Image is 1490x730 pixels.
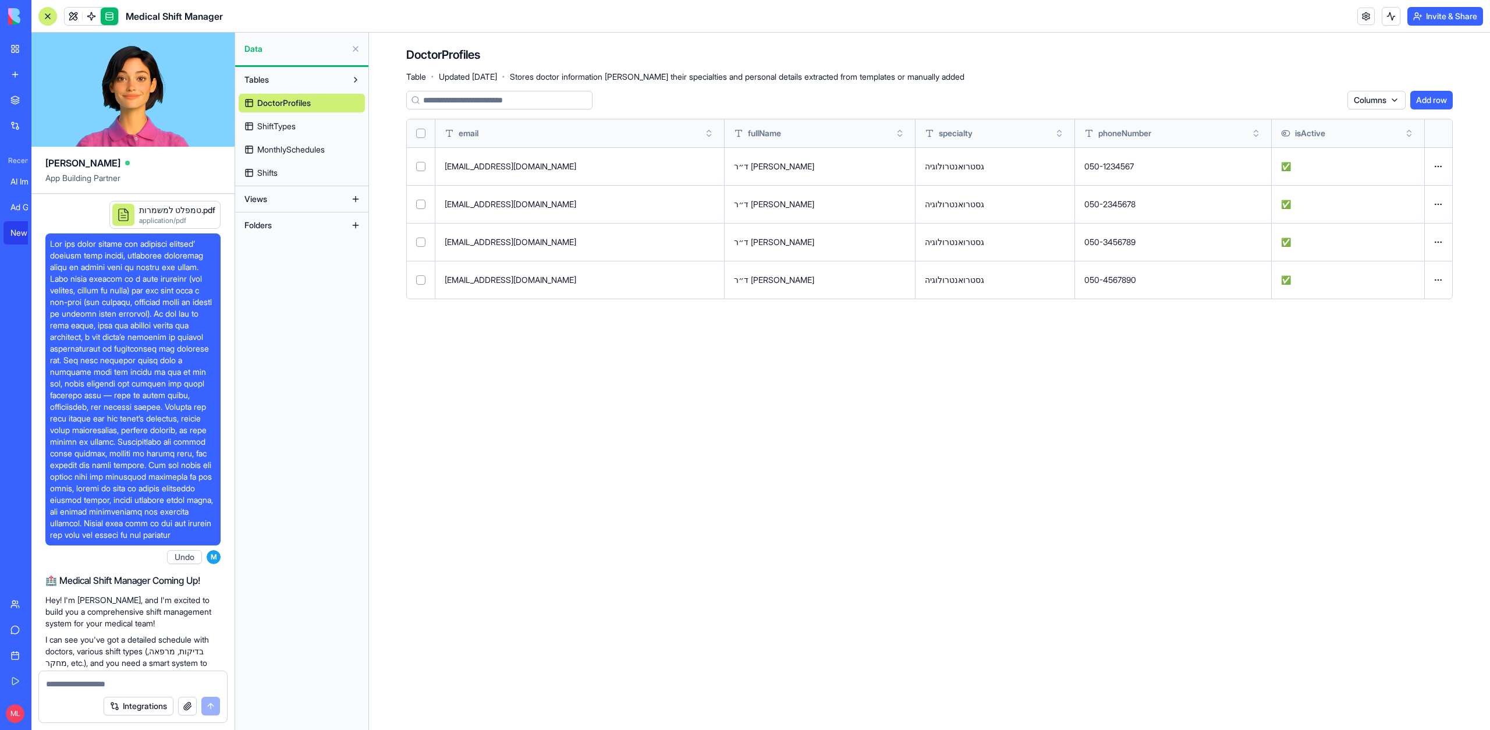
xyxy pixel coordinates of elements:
span: · [431,68,434,86]
div: טמפלט למשמרות.pdf [139,204,215,216]
p: [EMAIL_ADDRESS][DOMAIN_NAME] [445,199,715,210]
a: ShiftTypes [239,117,365,136]
span: ✅ [1281,161,1291,171]
p: [EMAIL_ADDRESS][DOMAIN_NAME] [445,161,715,172]
span: email [459,127,478,139]
span: ML [6,704,24,723]
h4: DoctorProfiles [406,47,480,63]
button: Open menu [1429,233,1448,251]
button: Toggle sort [1053,127,1065,139]
p: גסטרואנטרולוגיה [925,236,1065,248]
button: Open menu [1429,157,1448,176]
span: Recent [3,156,28,165]
span: Shifts [257,167,278,179]
span: Medical Shift Manager [126,9,223,23]
p: 050-3456789 [1084,236,1262,248]
span: Tables [244,74,269,86]
h2: 🏥 Medical Shift Manager Coming Up! [45,573,221,587]
span: [PERSON_NAME] [45,156,120,170]
a: Shifts [239,164,365,182]
span: Views [244,193,267,205]
button: Toggle sort [703,127,715,139]
span: MonthlySchedules [257,144,325,155]
span: ✅ [1281,199,1291,209]
button: Select row [416,162,425,171]
span: App Building Partner [45,172,221,193]
p: גסטרואנטרולוגיה [925,161,1065,172]
button: Undo [167,550,202,564]
a: AI Image Editor [3,170,50,193]
span: fullName [748,127,781,139]
p: 050-4567890 [1084,274,1262,286]
button: Columns [1347,91,1406,109]
p: 050-1234567 [1084,161,1262,172]
button: Invite & Share [1407,7,1483,26]
p: [EMAIL_ADDRESS][DOMAIN_NAME] [445,274,715,286]
button: Add row [1410,91,1453,109]
span: isActive [1295,127,1325,139]
span: Updated [DATE] [439,71,497,83]
span: ShiftTypes [257,121,296,132]
p: [EMAIL_ADDRESS][DOMAIN_NAME] [445,236,715,248]
div: New App [10,227,43,239]
span: Folders [244,219,272,231]
span: Stores doctor information [PERSON_NAME] their specialties and personal details extracted from tem... [510,71,964,83]
p: I can see you've got a detailed schedule with doctors, various shift types (בדיקות, מרפאה, מחקר, ... [45,634,221,704]
button: Select row [416,238,425,247]
button: Views [239,190,346,208]
button: Tables [239,70,346,89]
button: Open menu [1429,195,1448,214]
button: Select all [416,129,425,138]
span: · [502,68,505,86]
p: ד״ר [PERSON_NAME] [734,161,906,172]
button: Toggle sort [1250,127,1262,139]
button: Open menu [1429,271,1448,289]
span: DoctorProfiles [257,97,311,109]
button: Integrations [104,697,173,715]
p: ד״ר [PERSON_NAME] [734,199,906,210]
div: Ad Generation Studio [10,201,43,213]
a: New App [3,221,50,244]
p: ד״ר [PERSON_NAME] [734,274,906,286]
span: Data [244,43,346,55]
span: M [207,550,221,564]
p: גסטרואנטרולוגיה [925,274,1065,286]
span: specialty [939,127,973,139]
p: ד״ר [PERSON_NAME] [734,236,906,248]
span: phoneNumber [1098,127,1151,139]
div: application/pdf [139,216,215,225]
img: logo [8,8,80,24]
a: DoctorProfiles [239,94,365,112]
button: Toggle sort [1403,127,1415,139]
p: 050-2345678 [1084,199,1262,210]
span: ✅ [1281,237,1291,247]
p: גסטרואנטרולוגיה [925,199,1065,210]
a: MonthlySchedules [239,140,365,159]
button: Folders [239,216,346,235]
a: Ad Generation Studio [3,196,50,219]
div: AI Image Editor [10,176,43,187]
p: Hey! I'm [PERSON_NAME], and I'm excited to build you a comprehensive shift management system for ... [45,594,221,629]
button: Select row [416,200,425,209]
span: Lor ips dolor sitame con adipisci elitsed’ doeiusm temp incidi, utlaboree doloremag aliqu en admi... [50,238,216,541]
button: Toggle sort [894,127,906,139]
button: Select row [416,275,425,285]
span: Table [406,71,426,83]
span: ✅ [1281,275,1291,285]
